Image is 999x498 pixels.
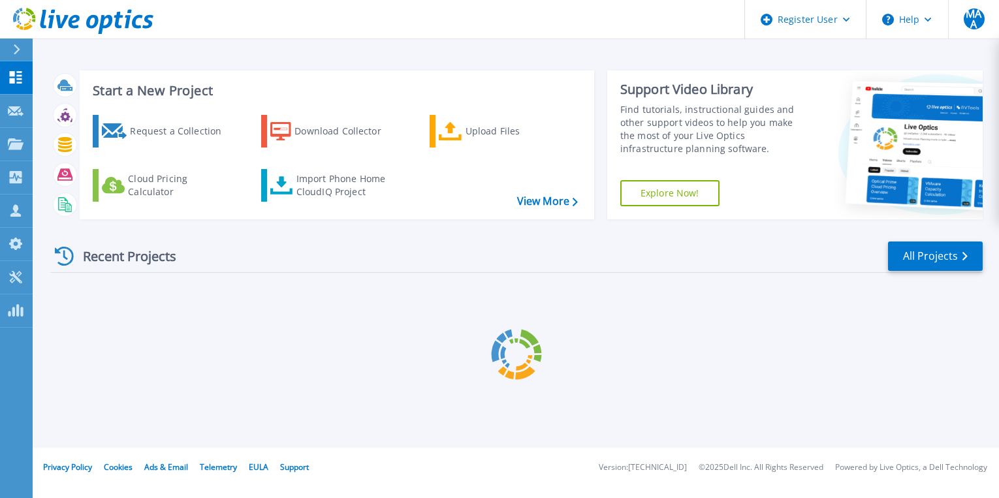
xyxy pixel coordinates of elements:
div: Download Collector [294,118,399,144]
div: Request a Collection [130,118,234,144]
a: EULA [249,461,268,473]
a: All Projects [888,241,983,271]
div: Import Phone Home CloudIQ Project [296,172,398,198]
li: Version: [TECHNICAL_ID] [599,463,687,472]
h3: Start a New Project [93,84,577,98]
div: Cloud Pricing Calculator [128,172,232,198]
div: Support Video Library [620,81,809,98]
li: Powered by Live Optics, a Dell Technology [835,463,987,472]
li: © 2025 Dell Inc. All Rights Reserved [699,463,823,472]
div: Recent Projects [50,240,194,272]
a: Privacy Policy [43,461,92,473]
span: MAA [964,8,985,29]
a: Telemetry [200,461,237,473]
a: Upload Files [430,115,575,148]
a: View More [517,195,578,208]
div: Upload Files [466,118,570,144]
a: Explore Now! [620,180,720,206]
a: Cookies [104,461,133,473]
a: Support [280,461,309,473]
a: Request a Collection [93,115,238,148]
a: Download Collector [261,115,407,148]
div: Find tutorials, instructional guides and other support videos to help you make the most of your L... [620,103,809,155]
a: Ads & Email [144,461,188,473]
a: Cloud Pricing Calculator [93,169,238,202]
